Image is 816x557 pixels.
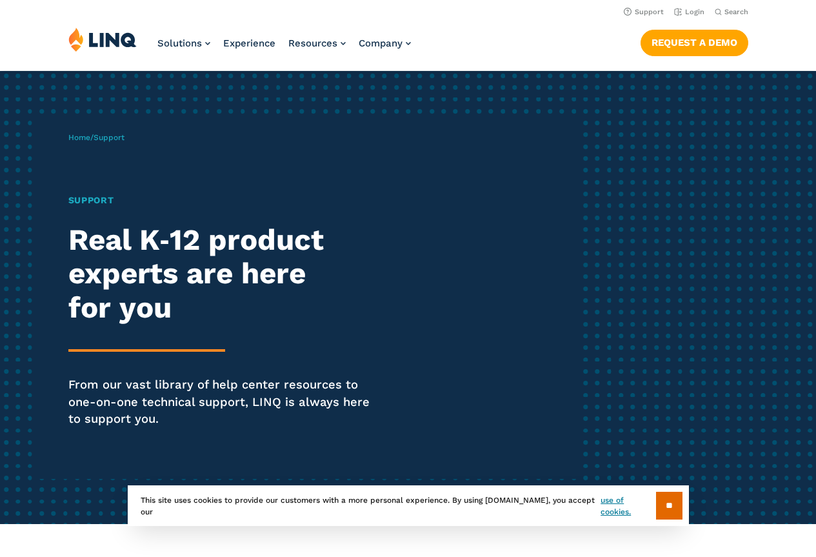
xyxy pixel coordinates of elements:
button: Open Search Bar [715,7,748,17]
span: Solutions [157,37,202,49]
a: Solutions [157,37,210,49]
a: use of cookies. [601,494,655,518]
a: Support [624,8,664,16]
a: Login [674,8,704,16]
span: Search [724,8,748,16]
p: From our vast library of help center resources to one-on-one technical support, LINQ is always he... [68,376,383,427]
div: This site uses cookies to provide our customers with a more personal experience. By using [DOMAIN... [128,485,689,526]
h1: Support [68,194,383,207]
a: Experience [223,37,275,49]
span: Resources [288,37,337,49]
span: Support [94,133,124,142]
a: Resources [288,37,346,49]
nav: Button Navigation [641,27,748,56]
a: Company [359,37,411,49]
a: Home [68,133,90,142]
h2: Real K‑12 product experts are here for you [68,223,383,325]
span: / [68,133,124,142]
span: Company [359,37,403,49]
nav: Primary Navigation [157,27,411,70]
img: LINQ | K‑12 Software [68,27,137,52]
a: Request a Demo [641,30,748,56]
